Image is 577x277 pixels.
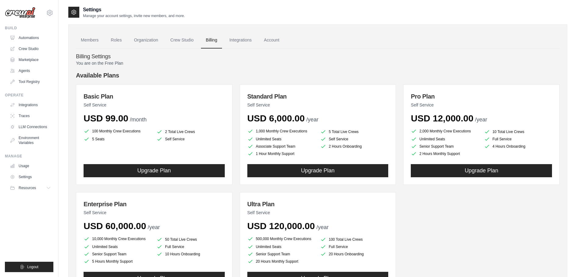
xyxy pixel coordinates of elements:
h3: Enterprise Plan [84,200,225,208]
a: Usage [7,161,53,171]
li: 1,000 Monthly Crew Executions [247,128,315,135]
li: Associate Support Team [247,143,315,149]
span: USD 12,000.00 [411,113,473,123]
p: Self Service [84,102,225,108]
h4: Billing Settings [76,53,560,60]
button: Logout [5,262,53,272]
li: Full Service [156,244,224,250]
li: 10,000 Monthly Crew Executions [84,235,152,243]
li: Full Service [320,244,388,250]
span: /month [130,117,147,123]
a: Tool Registry [7,77,53,87]
li: 2 Hours Onboarding [320,143,388,149]
button: Upgrade Plan [411,164,552,177]
a: Crew Studio [166,32,199,49]
li: 10 Hours Onboarding [156,251,224,257]
li: 10 Total Live Crews [484,129,552,135]
li: Self Service [156,136,224,142]
a: Environment Variables [7,133,53,148]
li: Unlimited Seats [84,244,152,250]
a: Billing [201,32,222,49]
iframe: Chat Widget [547,248,577,277]
h3: Standard Plan [247,92,389,101]
span: Logout [27,264,38,269]
a: Settings [7,172,53,182]
a: LLM Connections [7,122,53,132]
li: 100 Monthly Crew Executions [84,128,152,135]
li: Unlimited Seats [411,136,479,142]
a: Traces [7,111,53,121]
li: Senior Support Team [84,251,152,257]
li: Full Service [484,136,552,142]
p: Self Service [247,210,389,216]
li: 2 Total Live Crews [156,129,224,135]
p: Self Service [84,210,225,216]
li: Senior Support Team [411,143,479,149]
li: 100 Total Live Crews [320,236,388,243]
a: Members [76,32,103,49]
a: Crew Studio [7,44,53,54]
span: USD 99.00 [84,113,128,123]
li: 20 Hours Monthly Support [247,258,315,264]
div: Build [5,26,53,31]
span: USD 60,000.00 [84,221,146,231]
span: /year [317,224,329,230]
p: Self Service [247,102,389,108]
li: Self Service [320,136,388,142]
span: USD 6,000.00 [247,113,305,123]
li: 1 Hour Monthly Support [247,151,315,157]
h3: Basic Plan [84,92,225,101]
button: Resources [7,183,53,193]
h3: Ultra Plan [247,200,389,208]
li: 500,000 Monthly Crew Executions [247,235,315,243]
div: Widget de chat [547,248,577,277]
a: Organization [129,32,163,49]
a: Integrations [224,32,256,49]
h4: Available Plans [76,71,560,80]
li: 5 Total Live Crews [320,129,388,135]
img: Logo [5,7,35,19]
p: You are on the Free Plan [76,60,560,66]
li: Unlimited Seats [247,136,315,142]
span: /year [306,117,318,123]
a: Automations [7,33,53,43]
li: 5 Hours Monthly Support [84,258,152,264]
li: 5 Seats [84,136,152,142]
span: Resources [19,185,36,190]
h2: Settings [83,6,185,13]
a: Roles [106,32,127,49]
span: /year [148,224,160,230]
li: 2 Hours Monthly Support [411,151,479,157]
p: Manage your account settings, invite new members, and more. [83,13,185,18]
a: Agents [7,66,53,76]
li: 4 Hours Onboarding [484,143,552,149]
span: USD 120,000.00 [247,221,315,231]
li: 20 Hours Onboarding [320,251,388,257]
a: Marketplace [7,55,53,65]
span: /year [475,117,487,123]
p: Self Service [411,102,552,108]
div: Operate [5,93,53,98]
button: Upgrade Plan [247,164,389,177]
li: 50 Total Live Crews [156,236,224,243]
div: Manage [5,154,53,159]
h3: Pro Plan [411,92,552,101]
li: 2,000 Monthly Crew Executions [411,128,479,135]
a: Integrations [7,100,53,110]
a: Account [259,32,284,49]
li: Unlimited Seats [247,244,315,250]
button: Upgrade Plan [84,164,225,177]
li: Senior Support Team [247,251,315,257]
